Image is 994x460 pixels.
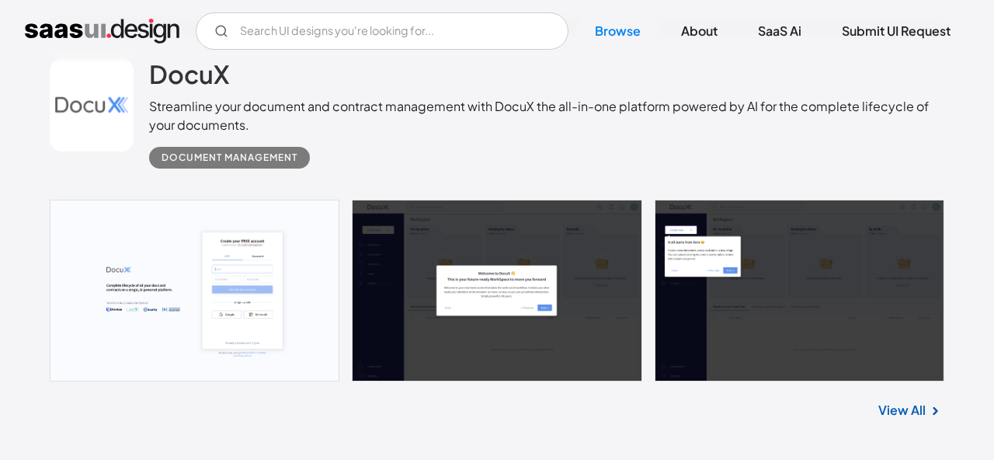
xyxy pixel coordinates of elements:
[149,97,944,134] div: Streamline your document and contract management with DocuX the all-in-one platform powered by AI...
[149,58,229,89] h2: DocuX
[823,14,969,48] a: Submit UI Request
[576,14,659,48] a: Browse
[662,14,736,48] a: About
[196,12,568,50] input: Search UI designs you're looking for...
[162,148,297,167] div: Document Management
[739,14,820,48] a: SaaS Ai
[149,58,229,97] a: DocuX
[25,19,179,44] a: home
[878,401,926,420] a: View All
[196,12,568,50] form: Email Form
